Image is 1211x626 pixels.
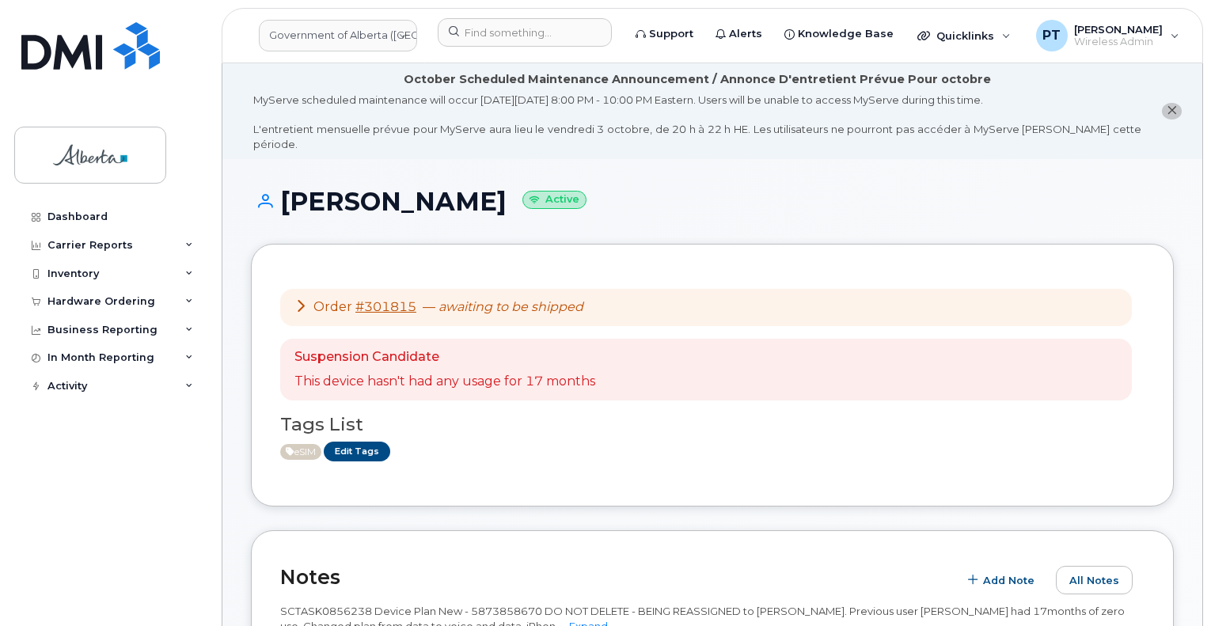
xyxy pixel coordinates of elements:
button: close notification [1162,103,1182,120]
button: Add Note [958,566,1048,594]
span: All Notes [1069,573,1119,588]
em: awaiting to be shipped [438,299,583,314]
h2: Notes [280,565,950,589]
a: #301815 [355,299,416,314]
h3: Tags List [280,415,1145,434]
button: All Notes [1056,566,1133,594]
span: Order [313,299,352,314]
span: Active [280,444,321,460]
a: Edit Tags [324,442,390,461]
p: This device hasn't had any usage for 17 months [294,373,595,391]
span: Add Note [983,573,1034,588]
p: Suspension Candidate [294,348,595,366]
small: Active [522,191,587,209]
div: October Scheduled Maintenance Announcement / Annonce D'entretient Prévue Pour octobre [404,71,991,88]
h1: [PERSON_NAME] [251,188,1174,215]
span: — [423,299,583,314]
div: MyServe scheduled maintenance will occur [DATE][DATE] 8:00 PM - 10:00 PM Eastern. Users will be u... [253,93,1141,151]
